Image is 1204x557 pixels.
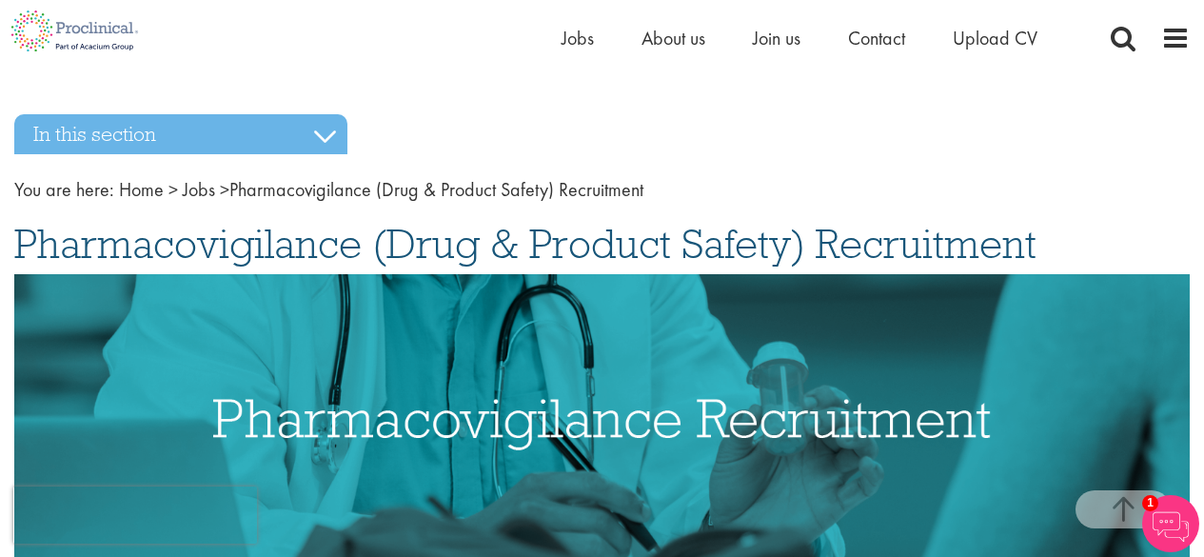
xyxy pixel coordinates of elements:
[14,177,114,202] span: You are here:
[14,114,347,154] h3: In this section
[1142,495,1158,511] span: 1
[220,177,229,202] span: >
[953,26,1037,50] a: Upload CV
[562,26,594,50] a: Jobs
[848,26,905,50] a: Contact
[1142,495,1199,552] img: Chatbot
[119,177,164,202] a: breadcrumb link to Home
[119,177,643,202] span: Pharmacovigilance (Drug & Product Safety) Recruitment
[183,177,215,202] a: breadcrumb link to Jobs
[13,487,257,544] iframe: reCAPTCHA
[14,218,1036,269] span: Pharmacovigilance (Drug & Product Safety) Recruitment
[641,26,705,50] a: About us
[168,177,178,202] span: >
[753,26,800,50] a: Join us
